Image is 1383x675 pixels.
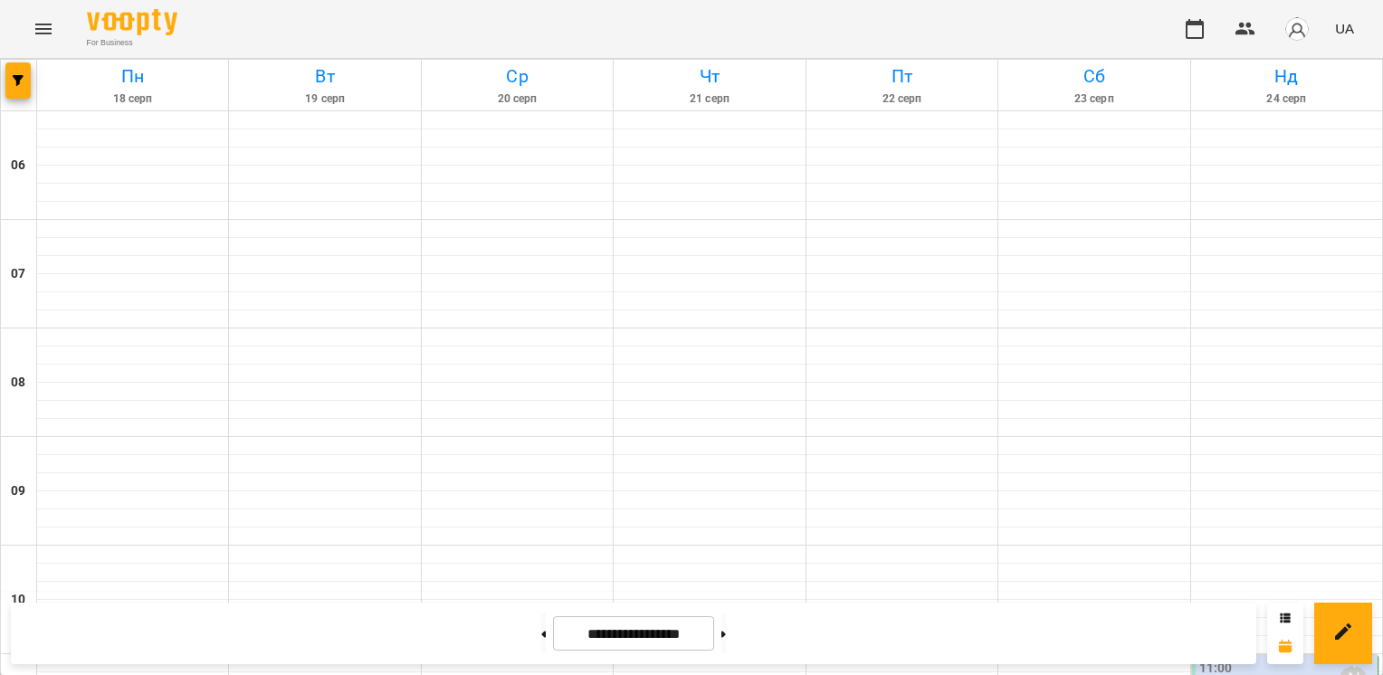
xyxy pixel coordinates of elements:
h6: 21 серп [616,90,802,108]
h6: Сб [1001,62,1187,90]
h6: 18 серп [40,90,225,108]
span: For Business [87,37,177,49]
h6: 08 [11,373,25,393]
h6: 10 [11,590,25,610]
h6: Чт [616,62,802,90]
h6: Пт [809,62,995,90]
span: UA [1335,19,1354,38]
button: Menu [22,7,65,51]
button: UA [1328,12,1361,45]
h6: Вт [232,62,417,90]
h6: 24 серп [1194,90,1379,108]
h6: 07 [11,264,25,284]
img: Voopty Logo [87,9,177,35]
h6: 23 серп [1001,90,1187,108]
h6: Пн [40,62,225,90]
h6: 09 [11,481,25,501]
h6: Нд [1194,62,1379,90]
h6: 20 серп [424,90,610,108]
h6: 22 серп [809,90,995,108]
img: avatar_s.png [1284,16,1310,42]
h6: 06 [11,156,25,176]
h6: 19 серп [232,90,417,108]
h6: Ср [424,62,610,90]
